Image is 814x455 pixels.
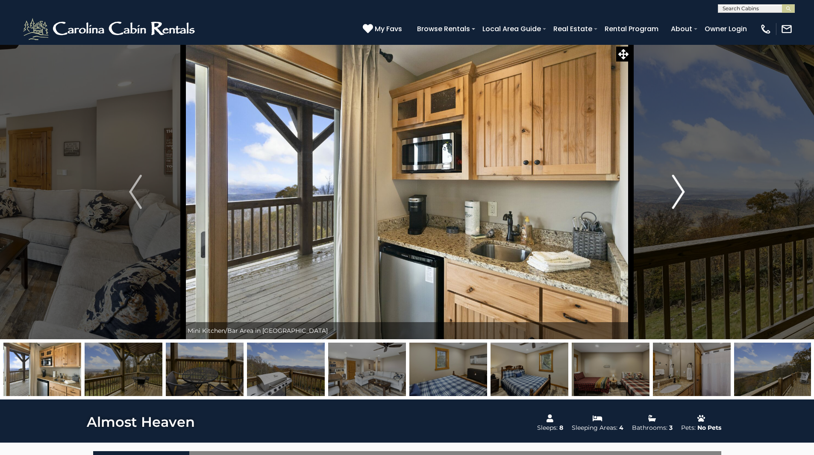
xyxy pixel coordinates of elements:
[672,175,685,209] img: arrow
[549,21,597,36] a: Real Estate
[760,23,772,35] img: phone-regular-white.png
[653,343,731,396] img: 163272628
[413,21,474,36] a: Browse Rentals
[129,175,142,209] img: arrow
[247,343,325,396] img: 163272673
[375,23,402,34] span: My Favs
[734,343,812,396] img: 163272612
[88,44,183,339] button: Previous
[600,21,663,36] a: Rental Program
[631,44,726,339] button: Next
[183,322,631,339] div: Mini Kitchen/Bar Area in [GEOGRAPHIC_DATA]
[328,343,406,396] img: 163272655
[572,343,649,396] img: 163272646
[667,21,696,36] a: About
[478,21,545,36] a: Local Area Guide
[409,343,487,396] img: 163272616
[700,21,751,36] a: Owner Login
[21,16,199,42] img: White-1-2.png
[491,343,568,396] img: 163272614
[3,343,81,396] img: 163272644
[166,343,244,396] img: 163272620
[363,23,404,35] a: My Favs
[781,23,793,35] img: mail-regular-white.png
[85,343,162,396] img: 163272617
